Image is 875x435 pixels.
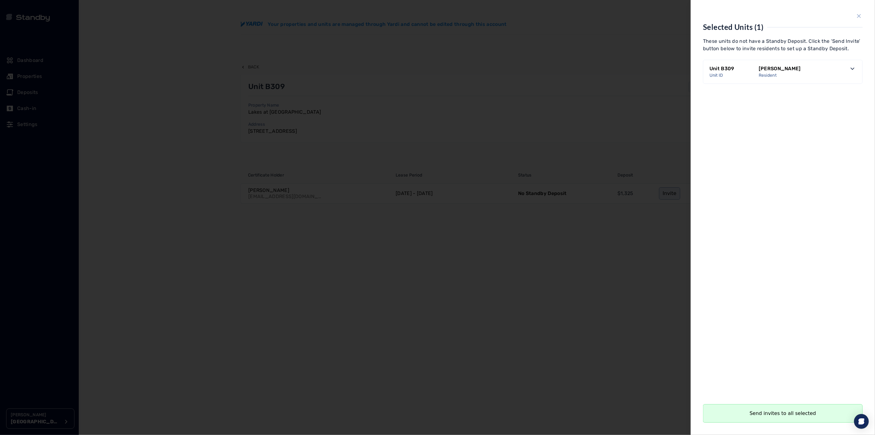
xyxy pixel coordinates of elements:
span: These units do not have a Standby Deposit. Click the ‘Send Invite’ button below to invite residen... [703,38,861,51]
p: Unit B309 [709,65,734,72]
p: Resident [759,72,849,79]
span: Selected Units (1) [703,22,764,31]
button: close sidebar [855,12,863,20]
div: Unit B309Unit ID[PERSON_NAME]Resident [703,60,862,83]
p: Unit ID [709,72,734,79]
button: Send invites to all selected [703,404,863,423]
p: [PERSON_NAME] [759,65,849,72]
